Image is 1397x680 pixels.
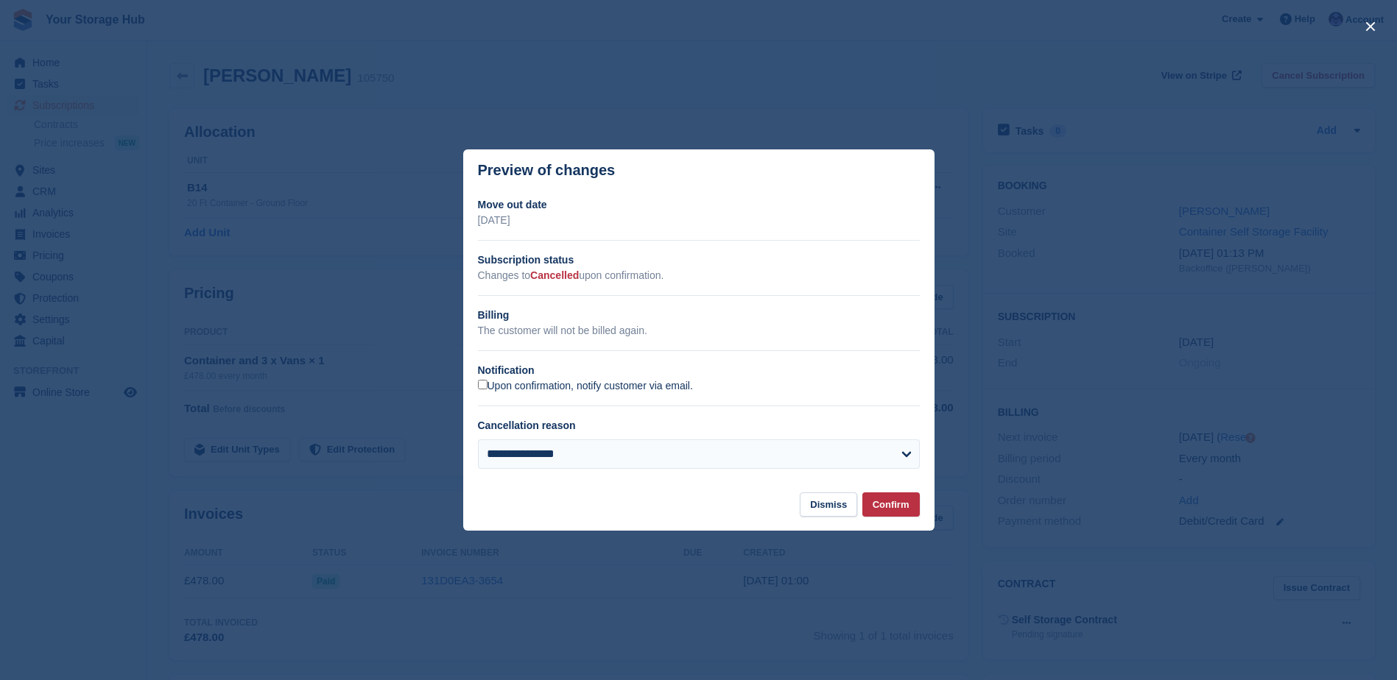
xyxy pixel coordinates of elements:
input: Upon confirmation, notify customer via email. [478,380,488,389]
label: Cancellation reason [478,419,576,431]
button: close [1359,15,1382,38]
h2: Move out date [478,197,920,213]
span: Cancelled [530,269,579,281]
button: Confirm [862,492,920,517]
h2: Billing [478,308,920,323]
label: Upon confirmation, notify customer via email. [478,380,693,393]
p: [DATE] [478,213,920,228]
button: Dismiss [800,492,857,517]
p: Changes to upon confirmation. [478,268,920,283]
p: Preview of changes [478,162,616,179]
p: The customer will not be billed again. [478,323,920,339]
h2: Subscription status [478,252,920,268]
h2: Notification [478,363,920,378]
